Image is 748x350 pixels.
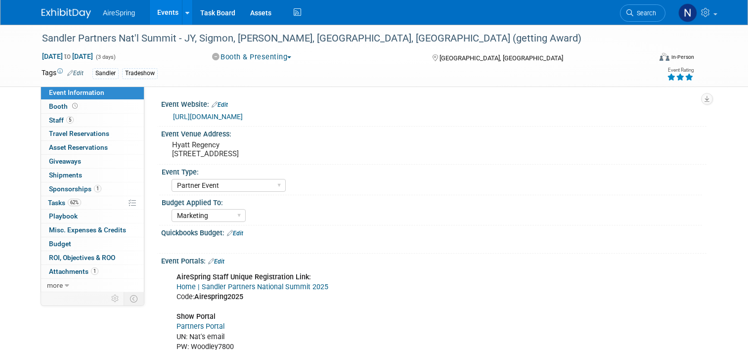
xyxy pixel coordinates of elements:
span: to [63,52,72,60]
div: Tradeshow [122,68,158,79]
span: 1 [91,267,98,275]
span: Misc. Expenses & Credits [49,226,126,234]
span: [DATE] [DATE] [42,52,93,61]
span: ROI, Objectives & ROO [49,254,115,262]
a: Event Information [41,86,144,99]
a: Playbook [41,210,144,223]
img: ExhibitDay [42,8,91,18]
a: Shipments [41,169,144,182]
a: Travel Reservations [41,127,144,140]
a: Home | Sandler Partners National Summit 2025 [176,283,328,291]
a: Misc. Expenses & Credits [41,223,144,237]
a: ROI, Objectives & ROO [41,251,144,264]
a: Partners Portal [176,322,224,331]
span: Event Information [49,88,104,96]
a: Booth [41,100,144,113]
b: Show Portal [176,312,216,321]
div: Event Type: [162,165,702,177]
a: Asset Reservations [41,141,144,154]
td: Personalize Event Tab Strip [107,292,124,305]
pre: Hyatt Regency [STREET_ADDRESS] [172,140,378,158]
a: Search [620,4,665,22]
a: Budget [41,237,144,251]
div: In-Person [671,53,694,61]
td: Tags [42,68,84,79]
span: Attachments [49,267,98,275]
img: Format-Inperson.png [660,53,669,61]
span: more [47,281,63,289]
a: Giveaways [41,155,144,168]
div: Sandler [92,68,119,79]
a: more [41,279,144,292]
span: 5 [66,116,74,124]
a: Staff5 [41,114,144,127]
span: Playbook [49,212,78,220]
span: Asset Reservations [49,143,108,151]
span: Staff [49,116,74,124]
a: Edit [212,101,228,108]
span: Booth [49,102,80,110]
a: [URL][DOMAIN_NAME] [173,113,243,121]
span: (3 days) [95,54,116,60]
img: Natalie Pyron [678,3,697,22]
span: [GEOGRAPHIC_DATA], [GEOGRAPHIC_DATA] [440,54,563,62]
span: Search [633,9,656,17]
a: Attachments1 [41,265,144,278]
b: AireSpring Staff Unique Registration Link: [176,273,311,281]
span: 1 [94,185,101,192]
a: Edit [67,70,84,77]
div: Event Venue Address: [161,127,706,139]
div: Budget Applied To: [162,195,702,208]
div: Sandler Partners Nat'l Summit - JY, Sigmon, [PERSON_NAME], [GEOGRAPHIC_DATA], [GEOGRAPHIC_DATA] (... [39,30,639,47]
a: Tasks62% [41,196,144,210]
a: Edit [227,230,243,237]
td: Toggle Event Tabs [124,292,144,305]
div: Event Rating [667,68,694,73]
b: Airespring2025 [194,293,243,301]
span: 62% [68,199,81,206]
span: Sponsorships [49,185,101,193]
div: Event Website: [161,97,706,110]
span: Booth not reserved yet [70,102,80,110]
a: Sponsorships1 [41,182,144,196]
span: Tasks [48,199,81,207]
span: Travel Reservations [49,130,109,137]
button: Booth & Presenting [209,52,296,62]
div: Event Format [598,51,694,66]
div: Event Portals: [161,254,706,266]
span: Budget [49,240,71,248]
span: AireSpring [103,9,135,17]
div: Quickbooks Budget: [161,225,706,238]
span: Shipments [49,171,82,179]
span: Giveaways [49,157,81,165]
a: Edit [208,258,224,265]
